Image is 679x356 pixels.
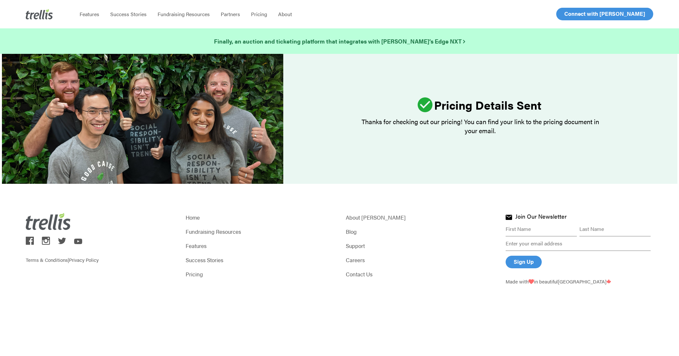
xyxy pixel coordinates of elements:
[515,213,567,222] h4: Join Our Newsletter
[273,11,297,17] a: About
[246,11,273,17] a: Pricing
[529,279,534,284] img: Love From Trellis
[186,241,333,250] a: Features
[214,37,465,45] strong: Finally, an auction and ticketing platform that integrates with [PERSON_NAME]’s Edge NXT
[558,278,611,285] span: [GEOGRAPHIC_DATA]
[26,247,173,263] p: |
[186,255,333,264] a: Success Stories
[434,96,541,113] strong: Pricing Details Sent
[346,227,493,236] a: Blog
[26,9,53,19] img: Trellis
[69,256,99,263] a: Privacy Policy
[506,236,651,251] input: Enter your email address
[26,256,68,263] a: Terms & Conditions
[418,97,432,112] img: ic_check_circle_46.svg
[105,11,152,17] a: Success Stories
[110,10,147,18] span: Success Stories
[278,10,292,18] span: About
[186,270,333,279] a: Pricing
[80,10,99,18] span: Features
[152,11,215,17] a: Fundraising Resources
[506,256,542,268] input: Sign Up
[158,10,210,18] span: Fundraising Resources
[359,117,601,135] p: Thanks for checking out our pricing! You can find your link to the pricing document in your email.
[58,238,66,244] img: trellis on twitter
[74,11,105,17] a: Features
[74,239,82,244] img: trellis on youtube
[186,227,333,236] a: Fundraising Resources
[221,10,240,18] span: Partners
[564,10,645,17] span: Connect with [PERSON_NAME]
[346,213,493,222] a: About [PERSON_NAME]
[606,279,611,284] img: Trellis - Canada
[556,8,653,20] a: Connect with [PERSON_NAME]
[215,11,246,17] a: Partners
[506,222,577,236] input: First Name
[346,241,493,250] a: Support
[26,213,71,230] img: Trellis Logo
[214,37,465,46] a: Finally, an auction and ticketing platform that integrates with [PERSON_NAME]’s Edge NXT
[579,222,651,236] input: Last Name
[26,237,34,245] img: trellis on facebook
[506,278,653,285] p: Made with in beautiful
[346,255,493,264] a: Careers
[42,237,50,245] img: trellis on instagram
[186,213,333,222] a: Home
[346,270,493,279] a: Contact Us
[251,10,267,18] span: Pricing
[506,215,512,220] img: Join Trellis Newsletter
